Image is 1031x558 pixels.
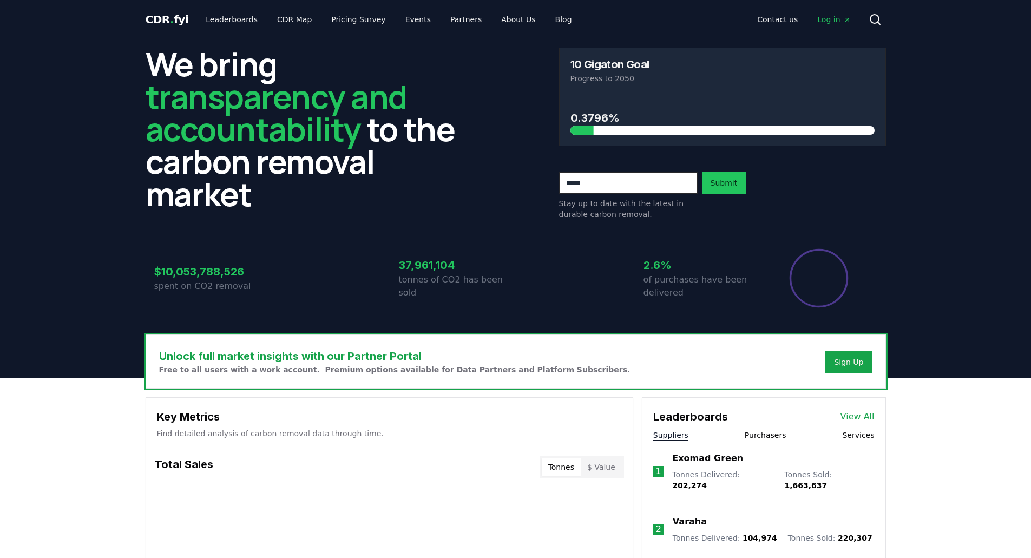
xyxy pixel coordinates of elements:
p: 2 [656,523,661,536]
a: Log in [809,10,859,29]
span: 202,274 [672,481,707,490]
p: Free to all users with a work account. Premium options available for Data Partners and Platform S... [159,364,631,375]
p: tonnes of CO2 has been sold [399,273,516,299]
p: spent on CO2 removal [154,280,271,293]
span: 1,663,637 [784,481,827,490]
p: Find detailed analysis of carbon removal data through time. [157,428,622,439]
div: Percentage of sales delivered [789,248,849,308]
button: Services [842,430,874,441]
p: Tonnes Sold : [784,469,874,491]
a: Blog [547,10,581,29]
span: transparency and accountability [146,74,407,151]
a: CDR Map [268,10,320,29]
a: Events [397,10,439,29]
p: Tonnes Sold : [788,533,872,543]
a: Exomad Green [672,452,743,465]
p: 1 [655,465,661,478]
h3: Unlock full market insights with our Partner Portal [159,348,631,364]
nav: Main [197,10,580,29]
button: Suppliers [653,430,688,441]
a: View All [840,410,875,423]
span: CDR fyi [146,13,189,26]
p: of purchases have been delivered [643,273,760,299]
span: Log in [817,14,851,25]
h3: 0.3796% [570,110,875,126]
button: Purchasers [745,430,786,441]
span: 104,974 [743,534,777,542]
a: Pricing Survey [323,10,394,29]
h3: 10 Gigaton Goal [570,59,649,70]
p: Tonnes Delivered : [672,469,773,491]
p: Tonnes Delivered : [673,533,777,543]
a: CDR.fyi [146,12,189,27]
h3: $10,053,788,526 [154,264,271,280]
span: . [170,13,174,26]
h3: 2.6% [643,257,760,273]
nav: Main [748,10,859,29]
h3: Leaderboards [653,409,728,425]
button: $ Value [581,458,622,476]
h3: Key Metrics [157,409,622,425]
h3: Total Sales [155,456,213,478]
button: Tonnes [542,458,581,476]
a: Contact us [748,10,806,29]
a: Varaha [673,515,707,528]
a: Leaderboards [197,10,266,29]
button: Sign Up [825,351,872,373]
a: Sign Up [834,357,863,367]
span: 220,307 [838,534,872,542]
h3: 37,961,104 [399,257,516,273]
button: Submit [702,172,746,194]
a: About Us [492,10,544,29]
a: Partners [442,10,490,29]
p: Progress to 2050 [570,73,875,84]
h2: We bring to the carbon removal market [146,48,472,210]
p: Stay up to date with the latest in durable carbon removal. [559,198,698,220]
